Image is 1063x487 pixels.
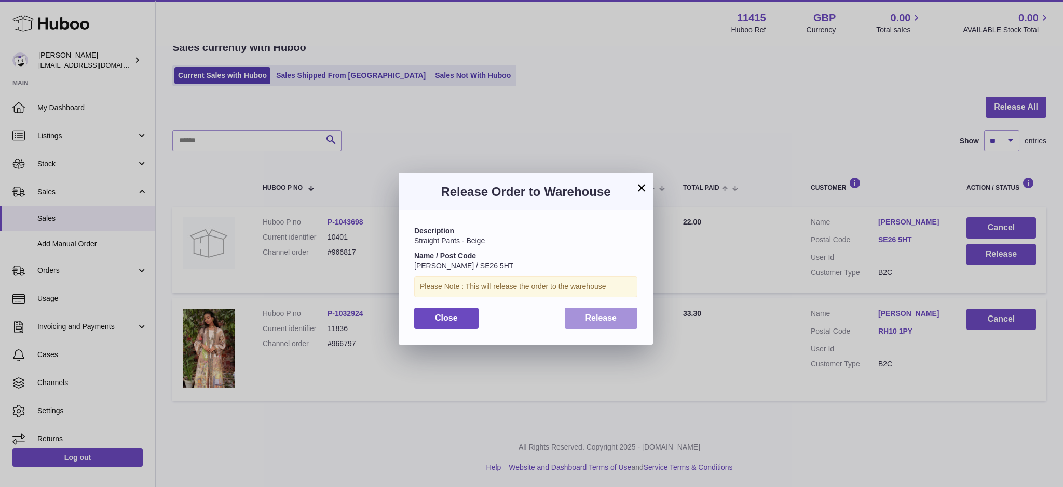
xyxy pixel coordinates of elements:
strong: Description [414,227,454,235]
span: Straight Pants - Beige [414,236,485,245]
div: Please Note : This will release the order to the warehouse [414,276,637,297]
span: Close [435,313,458,322]
span: [PERSON_NAME] / SE26 5HT [414,261,513,270]
button: Release [565,308,638,329]
span: Release [585,313,617,322]
h3: Release Order to Warehouse [414,183,637,200]
strong: Name / Post Code [414,252,476,260]
button: × [635,181,648,194]
button: Close [414,308,479,329]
